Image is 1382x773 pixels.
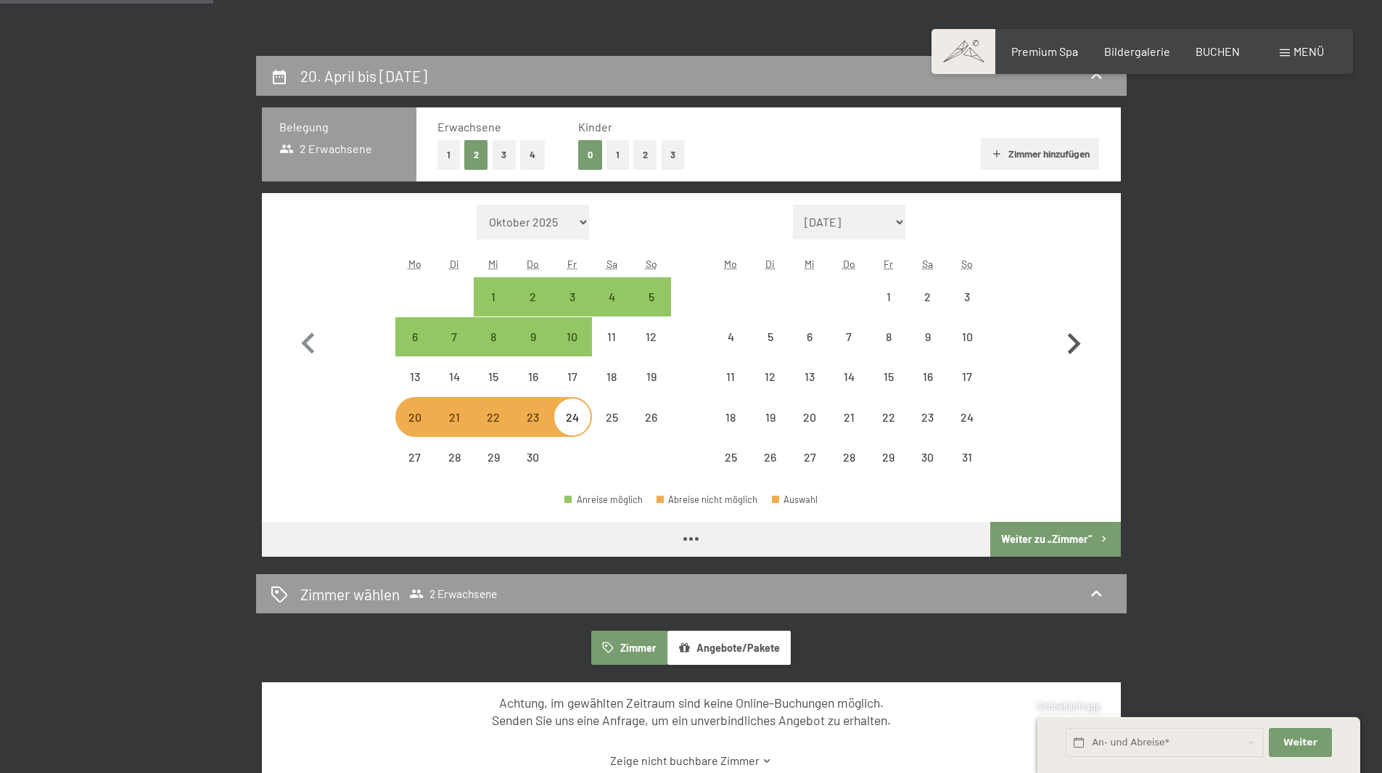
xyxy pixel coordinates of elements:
[631,357,670,396] div: Sun Apr 19 2026
[884,258,893,270] abbr: Freitag
[527,258,539,270] abbr: Donnerstag
[908,397,947,436] div: Anreise nicht möglich
[947,438,987,477] div: Anreise nicht möglich
[829,357,868,396] div: Thu May 14 2026
[829,438,868,477] div: Anreise nicht möglich
[868,438,908,477] div: Fri May 29 2026
[631,357,670,396] div: Anreise nicht möglich
[436,331,472,367] div: 7
[633,331,669,367] div: 12
[831,371,867,407] div: 14
[791,412,828,448] div: 20
[514,438,553,477] div: Thu Apr 30 2026
[831,412,867,448] div: 21
[949,331,985,367] div: 10
[751,438,790,477] div: Tue May 26 2026
[791,451,828,488] div: 27
[474,277,513,316] div: Wed Apr 01 2026
[947,317,987,356] div: Sun May 10 2026
[578,120,612,134] span: Kinder
[631,317,670,356] div: Sun Apr 12 2026
[436,412,472,448] div: 21
[300,67,427,85] h2: 20. April bis [DATE]
[711,357,750,396] div: Anreise nicht möglich
[395,397,435,436] div: Mon Apr 20 2026
[751,438,790,477] div: Anreise nicht möglich
[474,438,513,477] div: Anreise nicht möglich
[868,357,908,396] div: Anreise nicht möglich
[910,331,946,367] div: 9
[711,357,750,396] div: Mon May 11 2026
[553,357,592,396] div: Fri Apr 17 2026
[870,331,906,367] div: 8
[409,586,497,601] span: 2 Erwachsene
[961,258,973,270] abbr: Sonntag
[435,438,474,477] div: Tue Apr 28 2026
[633,140,657,170] button: 2
[947,438,987,477] div: Sun May 31 2026
[790,397,829,436] div: Wed May 20 2026
[751,397,790,436] div: Tue May 19 2026
[947,357,987,396] div: Anreise nicht möglich
[592,357,631,396] div: Sat Apr 18 2026
[397,331,433,367] div: 6
[435,357,474,396] div: Tue Apr 14 2026
[712,331,749,367] div: 4
[772,495,818,504] div: Auswahl
[554,371,591,407] div: 17
[397,451,433,488] div: 27
[908,438,947,477] div: Sat May 30 2026
[868,317,908,356] div: Fri May 08 2026
[631,317,670,356] div: Anreise nicht möglich
[910,291,946,327] div: 2
[1283,736,1317,749] span: Weiter
[474,397,513,436] div: Anreise nicht möglich
[790,438,829,477] div: Anreise nicht möglich
[515,331,551,367] div: 9
[515,371,551,407] div: 16
[910,371,946,407] div: 16
[908,397,947,436] div: Sat May 23 2026
[631,277,670,316] div: Anreise möglich
[474,397,513,436] div: Wed Apr 22 2026
[287,694,1095,729] div: Achtung, im gewählten Zeitraum sind keine Online-Buchungen möglich. Senden Sie uns eine Anfrage, ...
[870,291,906,327] div: 1
[395,357,435,396] div: Mon Apr 13 2026
[947,317,987,356] div: Anreise nicht möglich
[667,631,791,664] button: Angebote/Pakete
[1196,44,1240,58] a: BUCHEN
[868,397,908,436] div: Fri May 22 2026
[514,438,553,477] div: Anreise nicht möglich
[922,258,933,270] abbr: Samstag
[711,397,750,436] div: Anreise nicht möglich
[908,317,947,356] div: Anreise nicht möglich
[711,317,750,356] div: Mon May 04 2026
[514,317,553,356] div: Anreise möglich
[868,277,908,316] div: Anreise nicht möglich
[949,291,985,327] div: 3
[631,397,670,436] div: Anreise nicht möglich
[1053,205,1095,478] button: Nächster Monat
[553,277,592,316] div: Fri Apr 03 2026
[514,357,553,396] div: Anreise nicht möglich
[829,397,868,436] div: Anreise nicht möglich
[751,317,790,356] div: Tue May 05 2026
[514,357,553,396] div: Thu Apr 16 2026
[633,291,669,327] div: 5
[791,331,828,367] div: 6
[437,140,460,170] button: 1
[633,412,669,448] div: 26
[868,397,908,436] div: Anreise nicht möglich
[553,317,592,356] div: Fri Apr 10 2026
[790,397,829,436] div: Anreise nicht möglich
[437,120,501,134] span: Erwachsene
[592,357,631,396] div: Anreise nicht möglich
[752,331,789,367] div: 5
[790,357,829,396] div: Anreise nicht möglich
[751,317,790,356] div: Anreise nicht möglich
[662,140,686,170] button: 3
[435,397,474,436] div: Tue Apr 21 2026
[514,317,553,356] div: Thu Apr 09 2026
[474,357,513,396] div: Anreise nicht möglich
[514,397,553,436] div: Thu Apr 23 2026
